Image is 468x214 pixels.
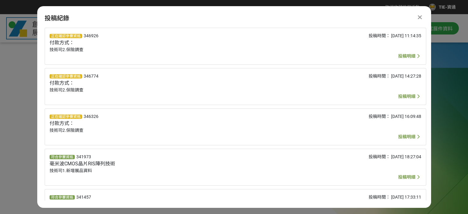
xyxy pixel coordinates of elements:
[50,168,92,173] span: 技術司1.新增展品資料
[50,87,83,92] span: 技術司2.保險調查
[368,195,421,200] span: 投稿時間： [DATE] 17:33:11
[368,74,421,79] span: 投稿時間： [DATE] 14:27:28
[423,25,453,32] span: 填寫展件資料
[417,22,459,34] button: 填寫展件資料
[385,5,420,10] span: 取消收藏這個活動
[368,114,421,119] span: 投稿時間： [DATE] 16:09:48
[50,128,83,133] span: 技術司2.保險調查
[84,74,98,79] span: 346774
[50,120,74,126] span: 付款方式：
[50,161,115,167] span: 毫米波CMOS晶片RIS陣列技術
[50,80,74,86] span: 付款方式：
[76,195,91,200] span: 341457
[398,175,415,180] span: 投稿明細
[50,74,82,79] span: 正在確認參賽資格
[398,134,415,139] span: 投稿明細
[50,40,74,46] span: 付款方式：
[398,54,415,59] span: 投稿明細
[45,14,424,23] div: 投稿紀錄
[50,115,82,119] span: 正在確認參賽資格
[398,94,415,99] span: 投稿明細
[368,33,421,38] span: 投稿時間： [DATE] 11:14:35
[50,155,75,159] span: 符合參賽資格
[368,154,421,159] span: 投稿時間： [DATE] 18:27:04
[76,154,91,159] span: 341973
[84,33,98,38] span: 346926
[50,34,82,38] span: 正在確認參賽資格
[50,47,83,52] span: 技術司2.保險調查
[9,19,93,38] img: Logo
[50,195,75,200] span: 符合參賽資格
[84,114,98,119] span: 346326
